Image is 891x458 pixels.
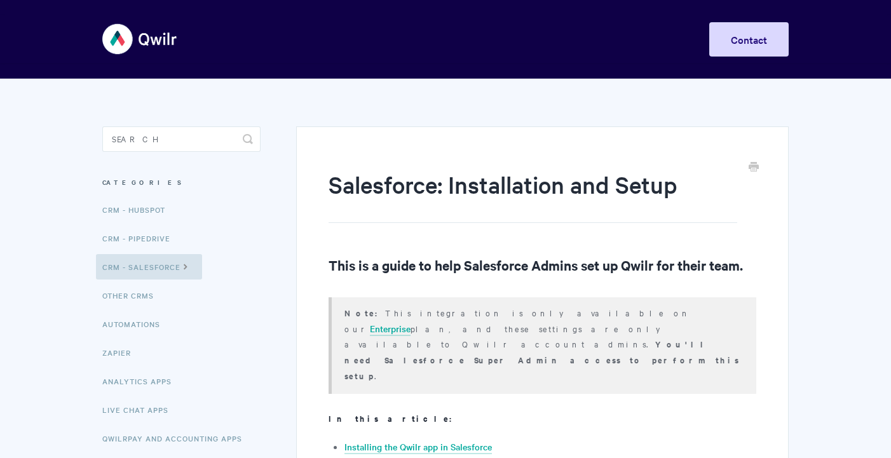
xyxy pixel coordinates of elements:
a: CRM - HubSpot [102,197,175,222]
h3: Categories [102,171,261,194]
img: Qwilr Help Center [102,15,178,63]
a: CRM - Pipedrive [102,226,180,251]
p: This integration is only available on our plan, and these settings are only available to Qwilr ac... [344,305,740,384]
a: Print this Article [749,161,759,175]
a: Contact [709,22,789,57]
a: CRM - Salesforce [96,254,202,280]
a: Automations [102,311,170,337]
a: Analytics Apps [102,368,181,394]
a: QwilrPay and Accounting Apps [102,426,252,451]
input: Search [102,126,261,152]
b: In this article: [329,412,459,424]
a: Other CRMs [102,283,163,308]
a: Zapier [102,340,140,365]
a: Live Chat Apps [102,397,178,422]
a: Enterprise [370,322,411,336]
h2: This is a guide to help Salesforce Admins set up Qwilr for their team. [329,255,756,275]
a: Installing the Qwilr app in Salesforce [344,440,492,454]
strong: You'll need Salesforce Super Admin access to perform this setup [344,338,739,382]
h1: Salesforce: Installation and Setup [329,168,737,223]
strong: Note: [344,307,385,319]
